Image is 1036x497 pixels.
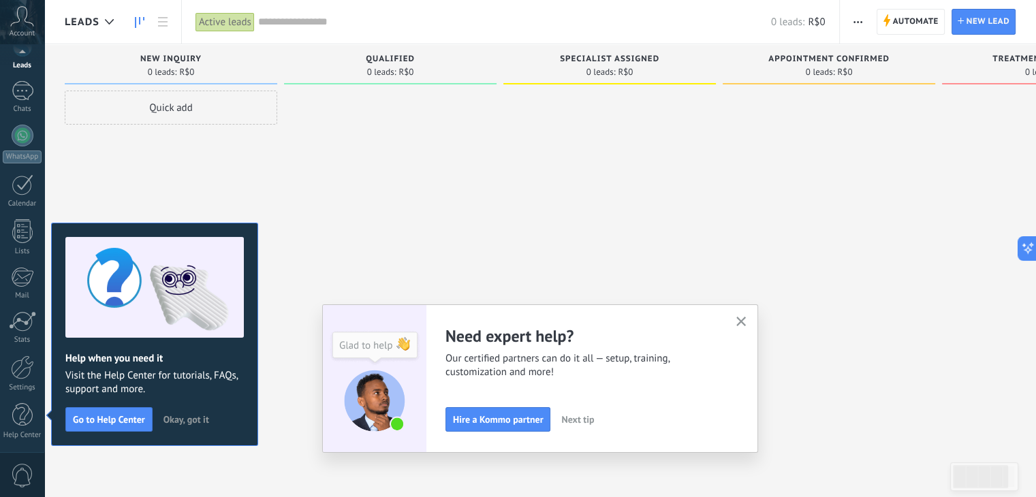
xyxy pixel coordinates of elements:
[453,415,543,424] span: Hire a Kommo partner
[151,9,174,35] a: List
[560,54,659,64] span: Specialist assigned
[128,9,151,35] a: Leads
[65,16,99,29] span: Leads
[140,54,202,64] span: New inquiry
[367,68,396,76] span: 0 leads:
[65,91,277,125] div: Quick add
[837,68,852,76] span: R$0
[3,199,42,208] div: Calendar
[729,54,928,66] div: Appointment confirmed
[398,68,413,76] span: R$0
[3,383,42,392] div: Settings
[10,29,35,38] span: Account
[445,352,719,379] span: Our certified partners can do it all — setup, training, customization and more!
[65,407,153,432] button: Go to Help Center
[510,54,709,66] div: Specialist assigned
[768,54,890,64] span: Appointment confirmed
[3,61,42,70] div: Leads
[3,105,42,114] div: Chats
[73,415,145,424] span: Go to Help Center
[179,68,194,76] span: R$0
[586,68,616,76] span: 0 leads:
[195,12,255,32] div: Active leads
[808,16,825,29] span: R$0
[148,68,177,76] span: 0 leads:
[967,10,1009,34] span: New lead
[65,369,244,396] span: Visit the Help Center for tutorials, FAQs, support and more.
[163,415,209,424] span: Okay, got it
[3,291,42,300] div: Mail
[157,409,215,430] button: Okay, got it
[952,9,1016,35] a: New lead
[877,9,945,35] a: Automate
[445,407,550,432] button: Hire a Kommo partner
[618,68,633,76] span: R$0
[3,336,42,344] div: Stats
[445,325,719,347] h2: Need expert help?
[771,16,804,29] span: 0 leads:
[848,9,868,35] button: More
[65,352,244,365] h2: Help when you need it
[561,415,594,424] span: Next tip
[555,409,600,430] button: Next tip
[806,68,835,76] span: 0 leads:
[291,54,490,66] div: Qualified
[72,54,270,66] div: New inquiry
[3,247,42,256] div: Lists
[3,150,42,163] div: WhatsApp
[893,10,939,34] span: Automate
[366,54,415,64] span: Qualified
[3,431,42,440] div: Help Center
